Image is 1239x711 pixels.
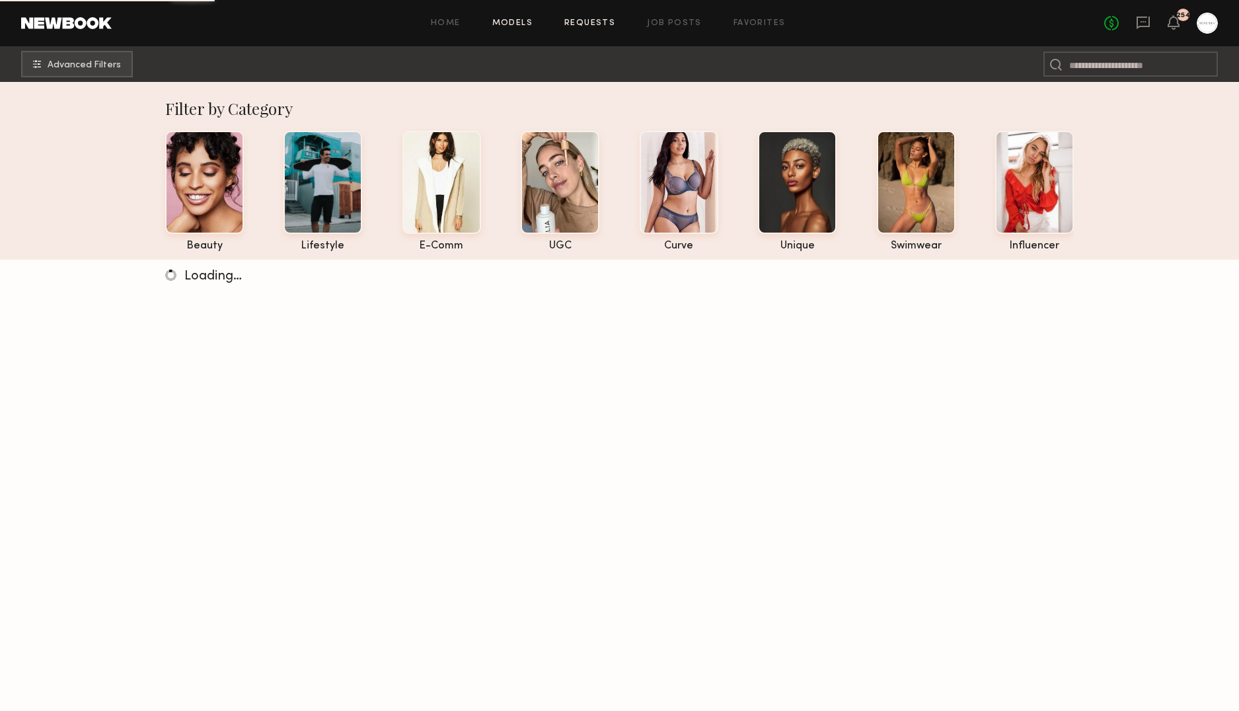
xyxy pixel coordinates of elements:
a: Requests [564,19,615,28]
a: Home [431,19,461,28]
button: Advanced Filters [21,51,133,77]
div: lifestyle [283,241,362,252]
div: UGC [521,241,599,252]
a: Job Posts [647,19,702,28]
div: curve [640,241,718,252]
span: Loading… [184,270,242,283]
div: 254 [1176,12,1190,19]
div: unique [758,241,837,252]
div: Filter by Category [165,98,1074,119]
div: e-comm [402,241,481,252]
div: swimwear [877,241,956,252]
span: Advanced Filters [48,61,121,70]
a: Favorites [733,19,786,28]
div: beauty [165,241,244,252]
div: influencer [995,241,1074,252]
a: Models [492,19,533,28]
